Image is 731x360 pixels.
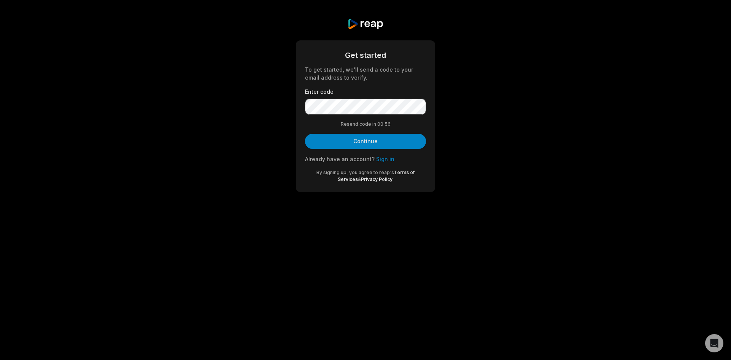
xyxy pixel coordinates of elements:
[385,121,391,128] span: 56
[338,170,415,182] a: Terms of Services
[316,170,394,175] span: By signing up, you agree to reap's
[705,334,723,352] div: Open Intercom Messenger
[305,88,426,96] label: Enter code
[305,156,375,162] span: Already have an account?
[376,156,394,162] a: Sign in
[305,50,426,61] div: Get started
[305,66,426,82] div: To get started, we'll send a code to your email address to verify.
[358,176,361,182] span: &
[361,176,393,182] a: Privacy Policy
[347,18,383,30] img: reap
[305,121,426,128] div: Resend code in 00:
[305,134,426,149] button: Continue
[393,176,394,182] span: .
